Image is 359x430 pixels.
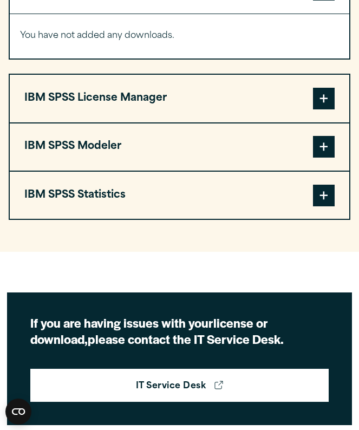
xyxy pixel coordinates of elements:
[5,399,31,425] button: Open CMP widget
[30,314,268,348] strong: license or download,
[30,315,329,348] h2: If you are having issues with your please contact the IT Service Desk.
[20,28,338,44] p: You have not added any downloads.
[10,14,349,58] div: Your Downloads
[10,123,349,171] button: IBM SPSS Modeler
[136,380,206,394] strong: IT Service Desk
[10,75,349,122] button: IBM SPSS License Manager
[30,369,329,402] a: IT Service Desk
[10,172,349,219] button: IBM SPSS Statistics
